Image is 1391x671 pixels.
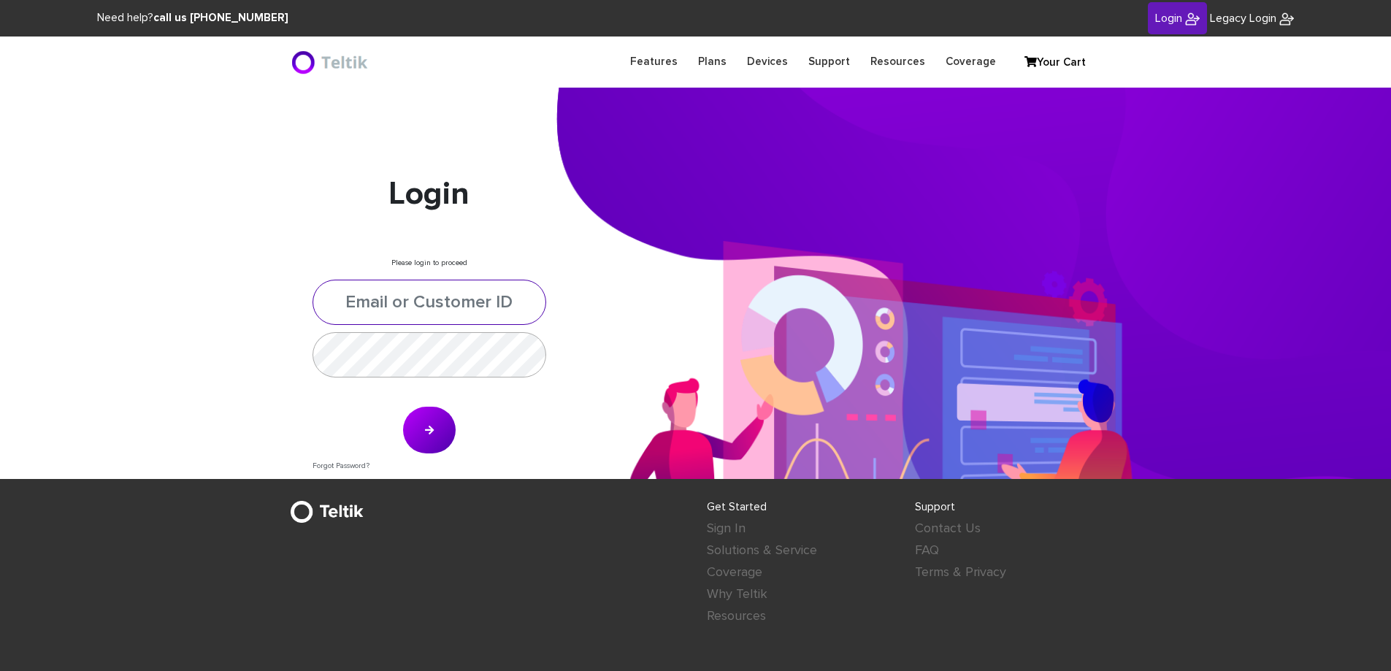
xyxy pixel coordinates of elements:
[688,47,737,77] a: Plans
[737,47,798,77] a: Devices
[707,501,893,514] h4: Get Started
[1210,12,1276,24] span: Legacy Login
[1155,12,1182,24] span: Login
[1279,12,1294,26] img: BriteX
[915,544,939,557] a: FAQ
[291,47,372,77] img: BriteX
[291,501,364,523] img: BriteX
[313,175,546,214] h1: Login
[935,47,1006,77] a: Coverage
[620,47,688,77] a: Features
[153,12,288,23] strong: call us [PHONE_NUMBER]
[707,522,746,535] a: Sign In
[97,12,288,23] span: Need help?
[1017,52,1090,74] a: Your Cart
[313,462,369,469] a: Forgot Password?
[707,544,817,557] a: Solutions & Service
[798,47,860,77] a: Support
[707,610,766,623] a: Resources
[313,280,546,325] input: Email or Customer ID
[302,175,557,479] div: Please login to proceed
[860,47,935,77] a: Resources
[707,566,762,579] a: Coverage
[1210,9,1294,27] a: Legacy Login
[915,501,1101,514] h4: Support
[915,566,1006,579] a: Terms & Privacy
[915,522,981,535] a: Contact Us
[707,588,767,601] a: Why Teltik
[1185,12,1200,26] img: BriteX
